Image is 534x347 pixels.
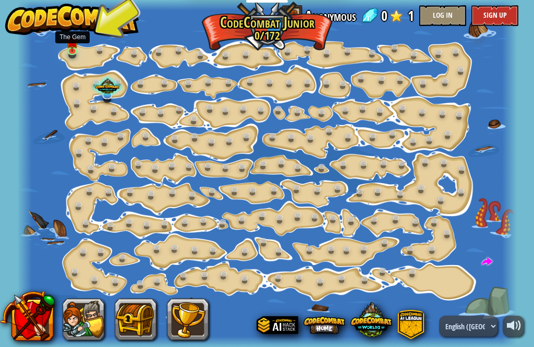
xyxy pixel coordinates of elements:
button: Sign Up [471,5,518,26]
select: Languages [439,316,497,337]
img: level-banner-unstarted.png [66,32,78,52]
span: Anonymous [305,5,356,26]
button: Adjust volume [503,316,524,337]
span: 0 [381,5,387,26]
button: Log In [419,5,466,26]
img: CodeCombat - Learn how to code by playing a game [5,4,139,35]
span: 1 [408,5,414,26]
